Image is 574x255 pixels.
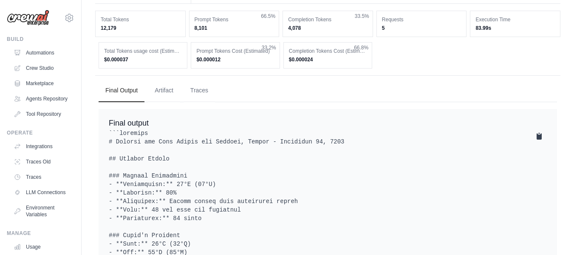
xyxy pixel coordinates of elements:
[288,16,368,23] dt: Completion Tokens
[382,25,461,32] dd: 5
[10,155,74,169] a: Traces Old
[104,56,182,63] dd: $0.000037
[196,56,274,63] dd: $0.000012
[355,13,369,20] span: 33.5%
[10,77,74,90] a: Marketplace
[475,16,555,23] dt: Execution Time
[288,25,368,32] dd: 4,078
[109,119,149,127] span: Final output
[262,44,276,51] span: 33.2%
[10,107,74,121] a: Tool Repository
[475,25,555,32] dd: 83.99s
[382,16,461,23] dt: Requests
[289,48,367,54] dt: Completion Tokens Cost (Estimated)
[99,79,144,102] button: Final Output
[101,25,180,32] dd: 12,179
[10,92,74,106] a: Agents Repository
[195,25,274,32] dd: 8,101
[10,186,74,199] a: LLM Connections
[532,214,574,255] div: 聊天小工具
[10,201,74,221] a: Environment Variables
[10,170,74,184] a: Traces
[532,214,574,255] iframe: Chat Widget
[10,46,74,60] a: Automations
[7,36,74,43] div: Build
[7,230,74,237] div: Manage
[261,13,275,20] span: 66.5%
[196,48,274,54] dt: Prompt Tokens Cost (Estimated)
[195,16,274,23] dt: Prompt Tokens
[10,140,74,153] a: Integrations
[184,79,215,102] button: Traces
[10,61,74,75] a: Crew Studio
[7,129,74,136] div: Operate
[289,56,367,63] dd: $0.000024
[7,10,49,26] img: Logo
[10,240,74,254] a: Usage
[148,79,180,102] button: Artifact
[101,16,180,23] dt: Total Tokens
[104,48,182,54] dt: Total Tokens usage cost (Estimated)
[354,44,368,51] span: 66.8%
